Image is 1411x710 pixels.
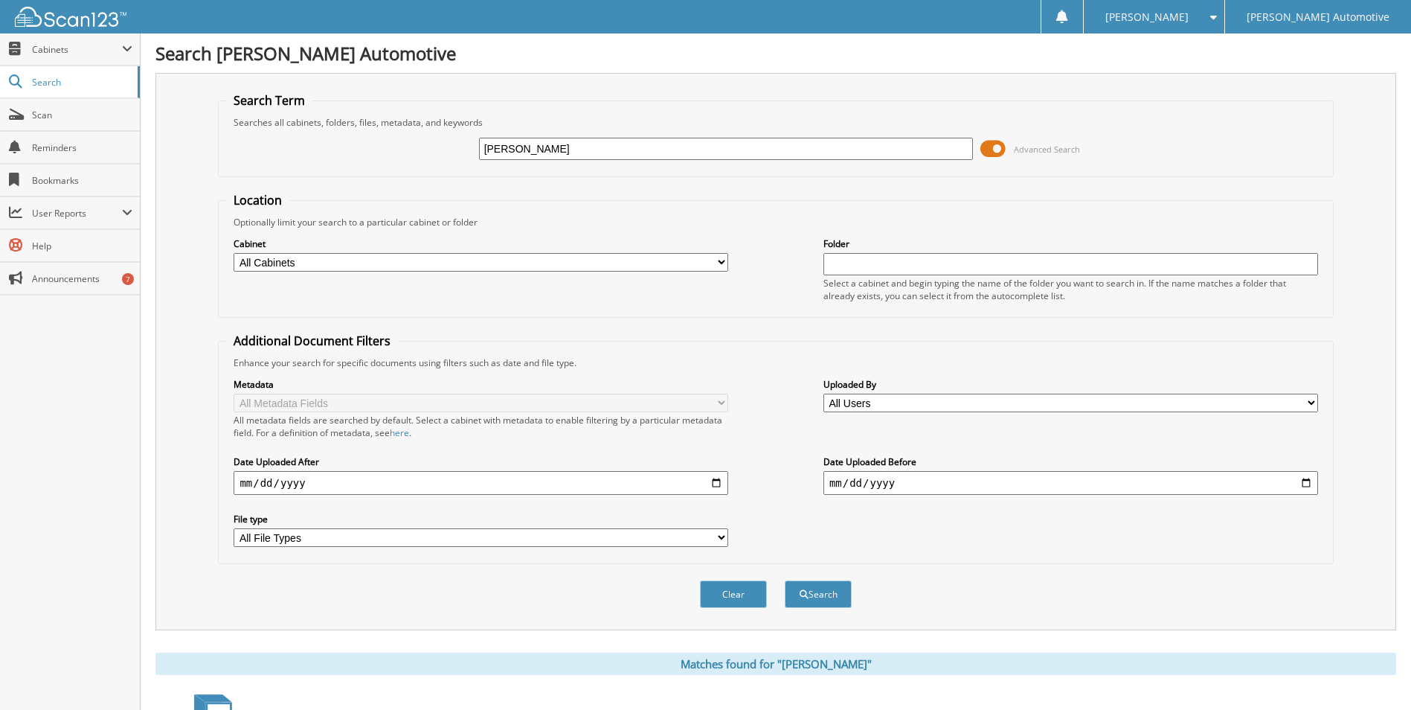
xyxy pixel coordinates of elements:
[823,455,1318,468] label: Date Uploaded Before
[155,653,1396,675] div: Matches found for "[PERSON_NAME]"
[234,455,728,468] label: Date Uploaded After
[1105,13,1189,22] span: [PERSON_NAME]
[226,216,1325,228] div: Optionally limit your search to a particular cabinet or folder
[155,41,1396,65] h1: Search [PERSON_NAME] Automotive
[32,174,132,187] span: Bookmarks
[32,43,122,56] span: Cabinets
[32,109,132,121] span: Scan
[390,426,409,439] a: here
[32,141,132,154] span: Reminders
[234,414,728,439] div: All metadata fields are searched by default. Select a cabinet with metadata to enable filtering b...
[1014,144,1080,155] span: Advanced Search
[1247,13,1389,22] span: [PERSON_NAME] Automotive
[226,356,1325,369] div: Enhance your search for specific documents using filters such as date and file type.
[234,378,728,391] label: Metadata
[15,7,126,27] img: scan123-logo-white.svg
[234,471,728,495] input: start
[226,92,312,109] legend: Search Term
[32,240,132,252] span: Help
[226,333,398,349] legend: Additional Document Filters
[32,76,130,89] span: Search
[785,581,852,608] button: Search
[823,471,1318,495] input: end
[823,277,1318,302] div: Select a cabinet and begin typing the name of the folder you want to search in. If the name match...
[823,378,1318,391] label: Uploaded By
[32,272,132,285] span: Announcements
[234,513,728,525] label: File type
[226,116,1325,129] div: Searches all cabinets, folders, files, metadata, and keywords
[234,237,728,250] label: Cabinet
[32,207,122,220] span: User Reports
[823,237,1318,250] label: Folder
[700,581,767,608] button: Clear
[122,273,134,285] div: 7
[226,192,289,208] legend: Location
